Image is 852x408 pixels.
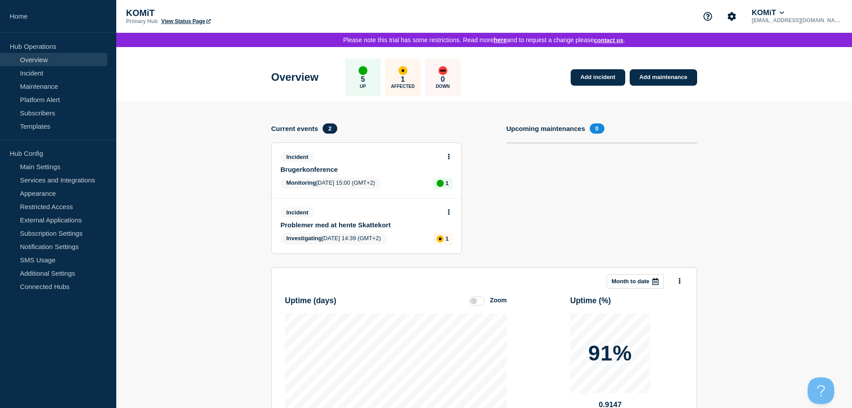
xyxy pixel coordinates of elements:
[286,235,322,242] span: Investigating
[126,18,158,24] p: Primary Hub
[493,36,507,44] a: here
[438,66,447,75] div: down
[506,125,585,132] h4: Upcoming maintenances
[398,66,407,75] div: affected
[436,84,450,89] p: Down
[280,178,381,189] span: [DATE] 15:00 (GMT+2)
[594,37,623,44] button: Contact us
[285,296,336,305] h3: Uptime ( days )
[446,180,449,186] p: 1
[280,221,441,229] a: Problemer med at hente Skattekort
[271,125,318,132] h4: Current events
[808,377,834,404] iframe: Help Scout Beacon - Open
[571,69,625,86] a: Add incident
[280,152,314,162] span: Incident
[588,343,632,364] p: 91%
[630,69,697,86] a: Add maintenance
[490,297,507,304] div: Zoom
[722,7,741,26] button: Account settings
[570,296,611,305] h3: Uptime ( % )
[611,278,649,285] p: Month to date
[441,75,445,84] p: 0
[360,84,366,89] p: Up
[271,71,319,83] h1: Overview
[361,75,365,84] p: 5
[750,17,842,24] p: [EMAIL_ADDRESS][DOMAIN_NAME]
[750,8,786,17] button: KOMiT
[280,233,387,245] span: [DATE] 14:39 (GMT+2)
[359,66,367,75] div: up
[607,274,664,289] button: Month to date
[286,179,316,186] span: Monitoring
[323,123,337,134] span: 2
[437,235,444,242] div: affected
[391,84,414,89] p: Affected
[280,207,314,218] span: Incident
[161,18,210,24] a: View Status Page
[280,166,441,173] a: Brugerkonference
[446,235,449,242] p: 1
[401,75,405,84] p: 1
[437,180,444,187] div: up
[590,123,604,134] span: 0
[126,8,304,18] p: KOMiT
[116,33,852,47] div: Please note this trial has some restrictions. Read more and to request a change please .
[698,7,717,26] button: Support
